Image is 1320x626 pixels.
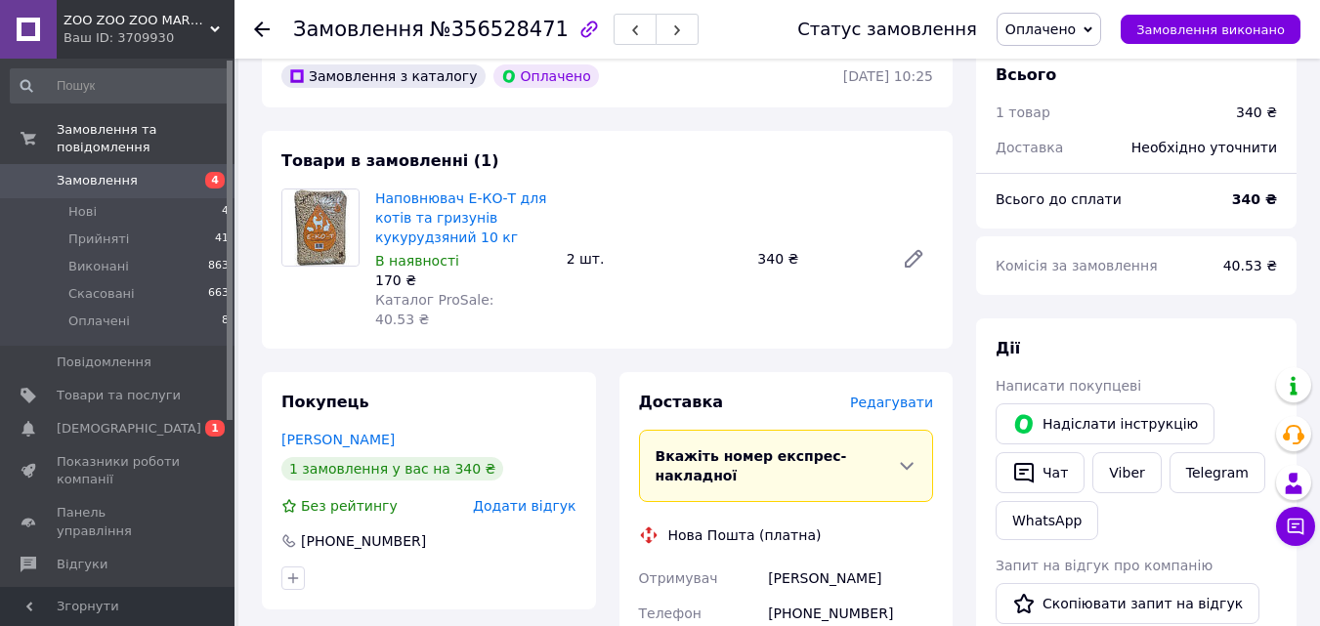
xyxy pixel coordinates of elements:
div: 170 ₴ [375,271,551,290]
span: 4 [222,203,229,221]
span: Виконані [68,258,129,275]
span: Доставка [639,393,724,411]
span: Оплачені [68,313,130,330]
span: Написати покупцеві [996,378,1141,394]
span: Каталог ProSale: 40.53 ₴ [375,292,493,327]
span: Комісія за замовлення [996,258,1158,273]
span: 8 [222,313,229,330]
span: Нові [68,203,97,221]
span: 1 товар [996,104,1050,120]
div: Ваш ID: 3709930 [64,29,234,47]
span: Доставка [996,140,1063,155]
span: 663 [208,285,229,303]
span: Вкажіть номер експрес-накладної [656,448,847,483]
span: Дії [996,339,1020,357]
span: ZOO ZOO ZOO MARKET [64,12,210,29]
input: Пошук [10,68,231,104]
button: Чат з покупцем [1276,507,1315,546]
span: Відгуки [57,556,107,573]
span: Додати відгук [473,498,575,514]
span: Прийняті [68,230,129,248]
span: Замовлення [293,18,424,41]
div: 1 замовлення у вас на 340 ₴ [281,457,503,480]
div: [PERSON_NAME] [764,561,937,596]
div: Замовлення з каталогу [281,64,486,88]
span: [DEMOGRAPHIC_DATA] [57,420,201,438]
span: №356528471 [430,18,569,41]
span: Замовлення [57,172,138,189]
span: Запит на відгук про компанію [996,558,1213,573]
span: 4 [205,172,225,188]
time: [DATE] 10:25 [843,68,933,84]
b: 340 ₴ [1232,191,1277,207]
button: Чат [996,452,1085,493]
div: Статус замовлення [797,20,977,39]
button: Надіслати інструкцію [996,403,1214,444]
a: Viber [1092,452,1161,493]
span: Панель управління [57,504,181,539]
span: 1 [205,420,225,437]
a: WhatsApp [996,501,1098,540]
span: Всього [996,65,1056,84]
span: Всього до сплати [996,191,1122,207]
button: Замовлення виконано [1121,15,1300,44]
div: 340 ₴ [1236,103,1277,122]
span: Отримувач [639,570,718,586]
span: Замовлення виконано [1136,22,1285,37]
span: Товари та послуги [57,387,181,404]
a: [PERSON_NAME] [281,432,395,447]
div: Необхідно уточнити [1120,126,1289,169]
span: В наявності [375,253,459,269]
span: Без рейтингу [301,498,398,514]
div: Нова Пошта (платна) [663,525,827,545]
span: Скасовані [68,285,135,303]
span: 41 [215,230,229,248]
div: Повернутися назад [254,20,270,39]
span: Замовлення та повідомлення [57,121,234,156]
a: Telegram [1170,452,1265,493]
a: Наповнювач Е-КО-Т для котів та гризунів кукурудзяний 10 кг [375,190,547,245]
div: Оплачено [493,64,599,88]
div: [PHONE_NUMBER] [299,531,428,551]
span: Товари в замовленні (1) [281,151,499,170]
div: 2 шт. [559,245,750,272]
span: Оплачено [1005,21,1076,37]
span: 40.53 ₴ [1223,258,1277,273]
span: Повідомлення [57,354,151,371]
img: Наповнювач Е-КО-Т для котів та гризунів кукурудзяний 10 кг [282,189,359,266]
a: Редагувати [894,239,933,278]
span: Редагувати [850,395,933,410]
span: 863 [208,258,229,275]
span: Показники роботи компанії [57,453,181,488]
button: Скопіювати запит на відгук [996,583,1259,624]
span: Покупець [281,393,369,411]
div: 340 ₴ [749,245,886,272]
